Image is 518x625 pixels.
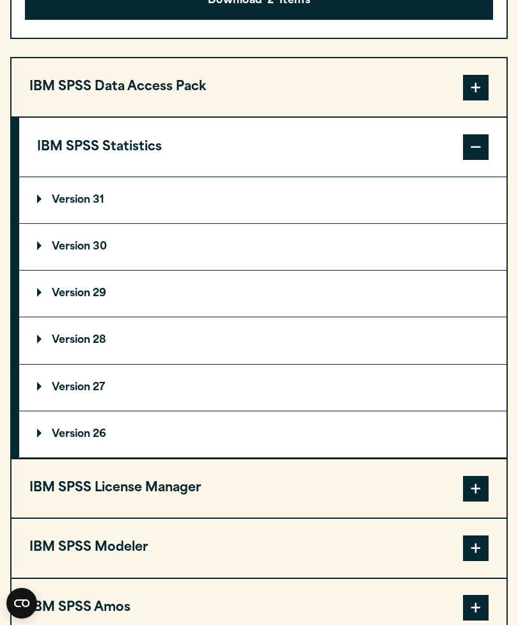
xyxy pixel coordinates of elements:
[19,271,506,317] summary: Version 29
[37,289,106,299] p: Version 29
[19,317,506,363] summary: Version 28
[37,383,105,393] p: Version 27
[12,519,506,577] button: IBM SPSS Modeler
[12,459,506,518] button: IBM SPSS License Manager
[37,242,107,252] p: Version 30
[19,177,506,223] summary: Version 31
[37,429,106,439] p: Version 26
[19,177,506,458] div: IBM SPSS Statistics
[19,411,506,457] summary: Version 26
[12,58,506,116] button: IBM SPSS Data Access Pack
[37,195,104,205] p: Version 31
[19,118,506,176] button: IBM SPSS Statistics
[37,335,106,345] p: Version 28
[6,588,37,619] button: Open CMP widget
[19,224,506,270] summary: Version 30
[19,365,506,411] summary: Version 27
